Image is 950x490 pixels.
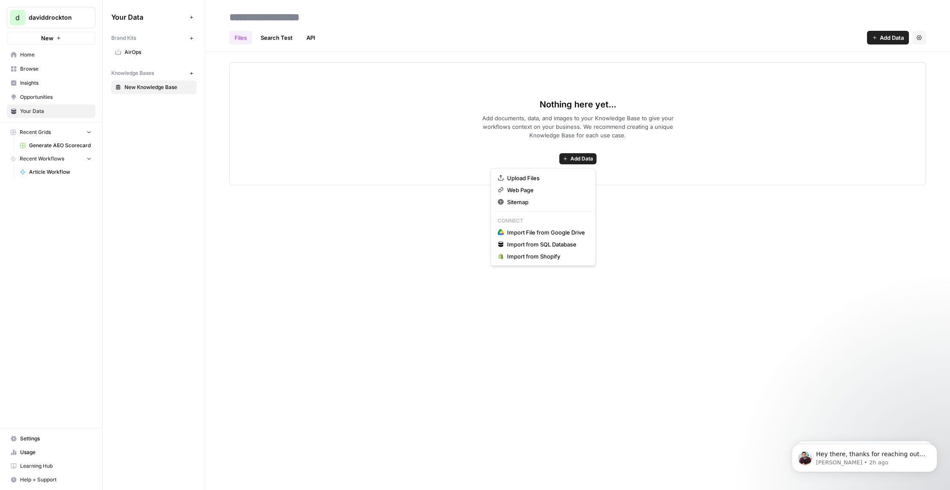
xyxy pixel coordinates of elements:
[16,139,95,152] a: Generate AEO Scorecard
[111,34,136,42] span: Brand Kits
[255,31,298,45] a: Search Test
[37,25,146,66] span: Hey there, thanks for reaching out. Just circling back to check if Copilot was able to help you h...
[111,80,196,94] a: New Knowledge Base
[20,128,51,136] span: Recent Grids
[20,462,92,470] span: Learning Hub
[111,45,196,59] a: AirOps
[29,168,92,176] span: Article Workflow
[7,32,95,45] button: New
[507,174,585,182] span: Upload Files
[490,168,596,266] div: Add Data
[229,31,252,45] a: Files
[867,31,909,45] button: Add Data
[507,240,585,249] span: Import from SQL Database
[301,31,321,45] a: API
[20,51,92,59] span: Home
[7,62,95,76] a: Browse
[20,435,92,442] span: Settings
[7,445,95,459] a: Usage
[15,12,20,23] span: d
[16,165,95,179] a: Article Workflow
[494,215,592,226] p: Connect
[559,153,597,164] button: Add Data
[7,90,95,104] a: Opportunities
[111,69,154,77] span: Knowledge Bases
[7,126,95,139] button: Recent Grids
[7,76,95,90] a: Insights
[20,93,92,101] span: Opportunities
[570,155,593,163] span: Add Data
[20,155,64,163] span: Recent Workflows
[125,83,193,91] span: New Knowledge Base
[125,48,193,56] span: AirOps
[41,34,53,42] span: New
[880,33,904,42] span: Add Data
[507,198,585,206] span: Sitemap
[20,448,92,456] span: Usage
[20,476,92,484] span: Help + Support
[7,7,95,28] button: Workspace: daviddrockton
[507,228,585,237] span: Import File from Google Drive
[37,33,148,41] p: Message from Manuel, sent 2h ago
[111,12,186,22] span: Your Data
[7,473,95,487] button: Help + Support
[540,98,616,110] span: Nothing here yet...
[468,114,687,140] span: Add documents, data, and images to your Knowledge Base to give your workflows context on your bus...
[20,79,92,87] span: Insights
[507,186,585,194] span: Web Page
[29,142,92,149] span: Generate AEO Scorecard
[20,107,92,115] span: Your Data
[7,48,95,62] a: Home
[7,104,95,118] a: Your Data
[7,432,95,445] a: Settings
[29,13,80,22] span: daviddrockton
[507,252,585,261] span: Import from Shopify
[7,459,95,473] a: Learning Hub
[7,152,95,165] button: Recent Workflows
[779,426,950,486] iframe: Intercom notifications message
[20,65,92,73] span: Browse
